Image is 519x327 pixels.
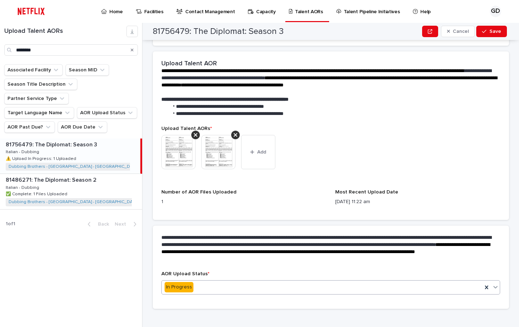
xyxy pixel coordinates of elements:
div: GD [490,6,501,17]
p: 1 [161,198,327,206]
p: 81486271: The Diplomat: Season 2 [6,175,98,183]
button: Associated Facility [4,64,63,76]
a: Dubbing Brothers - [GEOGRAPHIC_DATA] - [GEOGRAPHIC_DATA] [9,200,139,205]
span: Next [115,222,130,227]
h2: 81756479: The Diplomat: Season 3 [153,26,284,37]
a: Dubbing Brothers - [GEOGRAPHIC_DATA] - [GEOGRAPHIC_DATA] [9,164,139,169]
button: Add [241,135,275,169]
p: ⚠️ Upload In Progress: 1 Uploaded [6,155,78,161]
h2: Upload Talent AOR [161,60,217,68]
span: AOR Upload Status [161,271,209,276]
img: ifQbXi3ZQGMSEF7WDB7W [14,4,48,19]
div: In Progress [165,282,193,292]
button: AOR Due Date [58,121,107,133]
button: Cancel [441,26,475,37]
p: Italian - Dubbing [6,184,41,190]
input: Search [4,44,138,56]
p: 81756479: The Diplomat: Season 3 [6,140,99,148]
p: Italian - Dubbing [6,148,41,155]
span: Cancel [453,29,469,34]
h1: Upload Talent AORs [4,27,126,35]
span: Save [489,29,501,34]
p: [DATE] 11:22 am [335,198,500,206]
button: Season Title Description [4,79,77,90]
button: Partner Service Type [4,93,69,104]
span: Add [257,150,266,155]
button: Save [476,26,507,37]
button: Next [112,221,142,227]
p: ✅ Complete: 1 Files Uploaded [6,190,69,197]
span: Most Recent Upload Date [335,190,398,195]
button: Season MID [66,64,109,76]
button: AOR Past Due? [4,121,55,133]
button: Back [82,221,112,227]
span: Back [94,222,109,227]
button: AOR Upload Status [77,107,137,119]
button: Target Language Name [4,107,74,119]
span: Upload Talent AORs [161,126,212,131]
span: Number of AOR Files Uploaded [161,190,237,195]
